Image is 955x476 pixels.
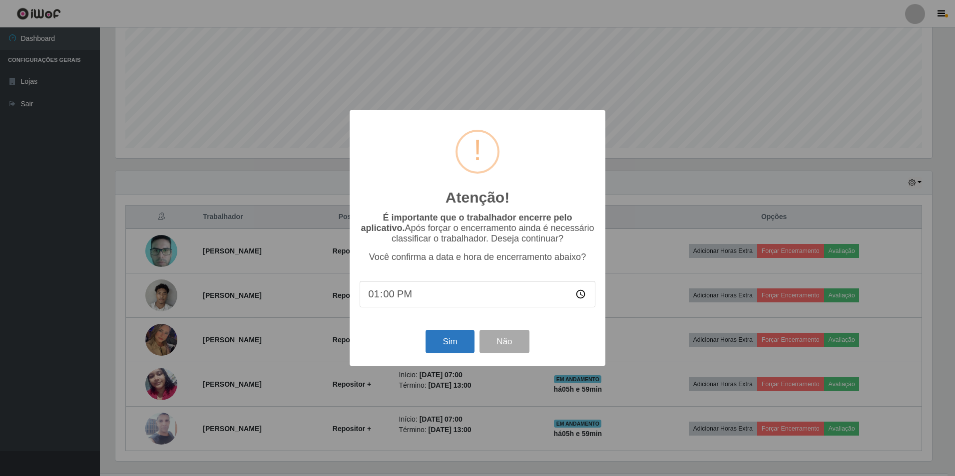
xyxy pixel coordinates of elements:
button: Não [479,330,529,353]
p: Você confirma a data e hora de encerramento abaixo? [360,252,595,262]
p: Após forçar o encerramento ainda é necessário classificar o trabalhador. Deseja continuar? [360,213,595,244]
b: É importante que o trabalhador encerre pelo aplicativo. [361,213,572,233]
h2: Atenção! [446,189,509,207]
button: Sim [426,330,474,353]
